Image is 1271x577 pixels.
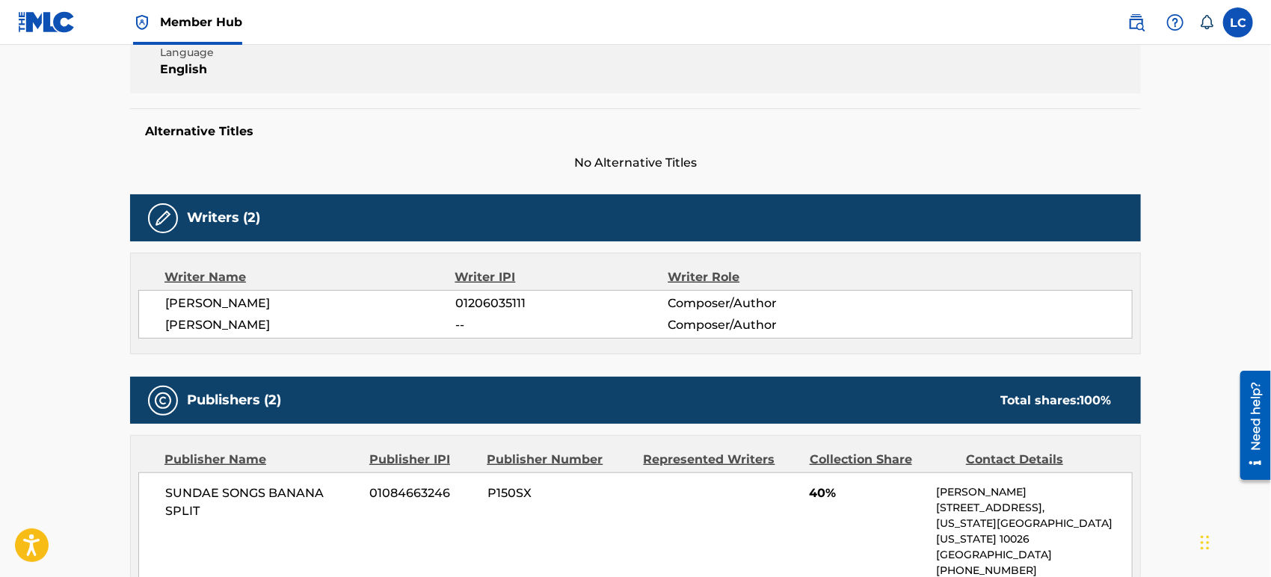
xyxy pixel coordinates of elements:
h5: Alternative Titles [145,124,1126,139]
span: [PERSON_NAME] [165,316,455,334]
span: Language [160,45,401,61]
img: MLC Logo [18,11,76,33]
span: [PERSON_NAME] [165,294,455,312]
div: Publisher Number [487,451,632,469]
p: [US_STATE][GEOGRAPHIC_DATA][US_STATE] 10026 [937,516,1132,547]
div: Represented Writers [644,451,798,469]
span: Composer/Author [668,316,861,334]
span: Member Hub [160,13,242,31]
div: Contact Details [966,451,1111,469]
img: help [1166,13,1184,31]
img: Writers [154,209,172,227]
span: SUNDAE SONGS BANANA SPLIT [165,484,359,520]
div: Total shares: [1000,392,1111,410]
span: No Alternative Titles [130,154,1141,172]
p: [PERSON_NAME] [937,484,1132,500]
iframe: Resource Center [1229,365,1271,485]
h5: Writers (2) [187,209,260,226]
div: Notifications [1199,15,1214,30]
span: 100 % [1080,393,1111,407]
span: 01084663246 [370,484,476,502]
div: Writer IPI [455,268,668,286]
span: English [160,61,401,78]
p: [STREET_ADDRESS], [937,500,1132,516]
div: Drag [1201,520,1210,565]
h5: Publishers (2) [187,392,281,409]
img: Top Rightsholder [133,13,151,31]
div: User Menu [1223,7,1253,37]
div: Help [1160,7,1190,37]
span: 40% [810,484,926,502]
div: Writer Name [164,268,455,286]
span: Composer/Author [668,294,861,312]
img: Publishers [154,392,172,410]
span: -- [455,316,668,334]
span: P150SX [487,484,633,502]
span: 01206035111 [455,294,668,312]
a: Public Search [1121,7,1151,37]
img: search [1127,13,1145,31]
div: Writer Role [668,268,861,286]
div: Collection Share [810,451,955,469]
iframe: Chat Widget [1196,505,1271,577]
p: [GEOGRAPHIC_DATA] [937,547,1132,563]
div: Publisher Name [164,451,358,469]
div: Publisher IPI [369,451,476,469]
